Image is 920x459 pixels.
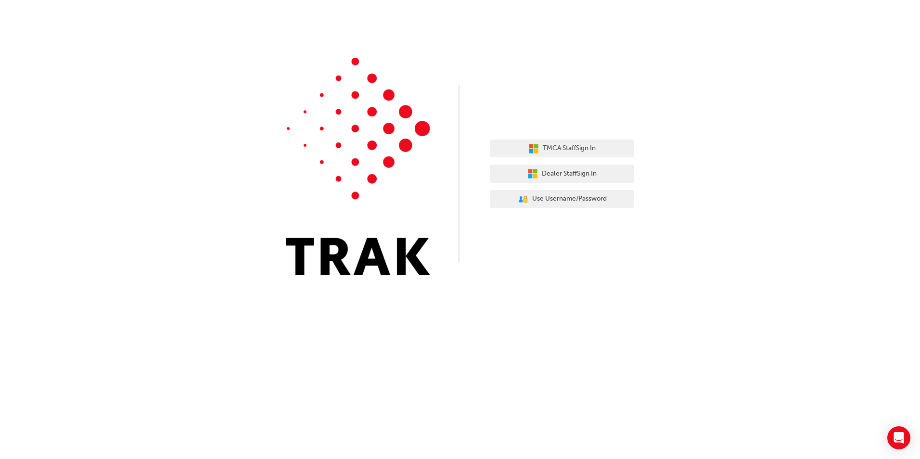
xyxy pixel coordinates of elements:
button: Use Username/Password [490,190,634,208]
div: Open Intercom Messenger [887,426,910,449]
button: Dealer StaffSign In [490,165,634,183]
button: TMCA StaffSign In [490,140,634,158]
span: TMCA Staff Sign In [543,143,596,154]
span: Dealer Staff Sign In [542,168,597,179]
img: Trak [286,58,430,275]
span: Use Username/Password [532,193,607,204]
